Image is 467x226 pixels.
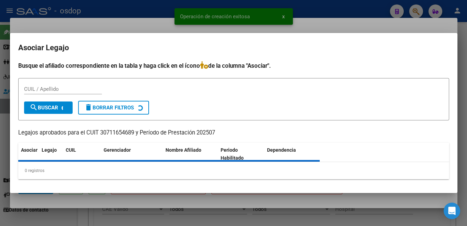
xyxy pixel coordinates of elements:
[218,143,264,165] datatable-header-cell: Periodo Habilitado
[221,147,244,161] span: Periodo Habilitado
[39,143,63,165] datatable-header-cell: Legajo
[84,103,93,111] mat-icon: delete
[101,143,163,165] datatable-header-cell: Gerenciador
[444,203,460,219] div: Open Intercom Messenger
[18,162,449,179] div: 0 registros
[84,105,134,111] span: Borrar Filtros
[24,101,73,114] button: Buscar
[66,147,76,153] span: CUIL
[18,129,449,137] p: Legajos aprobados para el CUIT 30711654689 y Período de Prestación 202507
[267,147,296,153] span: Dependencia
[18,41,449,54] h2: Asociar Legajo
[30,105,58,111] span: Buscar
[42,147,57,153] span: Legajo
[78,101,149,115] button: Borrar Filtros
[63,143,101,165] datatable-header-cell: CUIL
[18,143,39,165] datatable-header-cell: Asociar
[21,147,38,153] span: Asociar
[18,61,449,70] h4: Busque el afiliado correspondiente en la tabla y haga click en el ícono de la columna "Asociar".
[264,143,320,165] datatable-header-cell: Dependencia
[104,147,131,153] span: Gerenciador
[166,147,201,153] span: Nombre Afiliado
[163,143,218,165] datatable-header-cell: Nombre Afiliado
[30,103,38,111] mat-icon: search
